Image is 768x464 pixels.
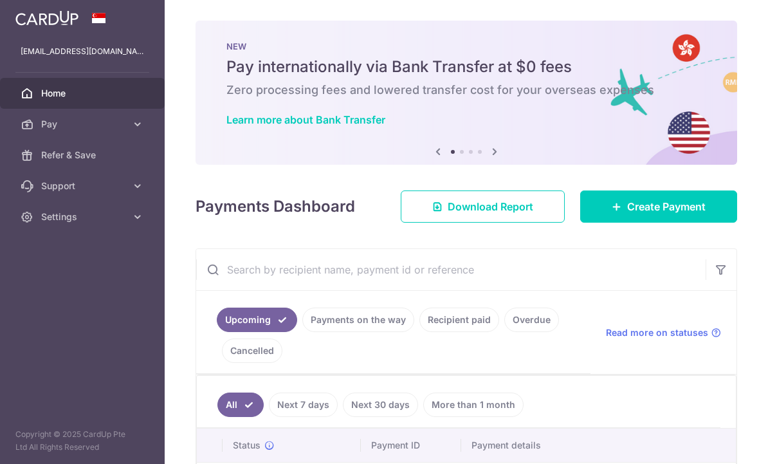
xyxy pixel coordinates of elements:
[401,190,565,223] a: Download Report
[606,326,708,339] span: Read more on statuses
[21,45,144,58] p: [EMAIL_ADDRESS][DOMAIN_NAME]
[15,10,78,26] img: CardUp
[226,113,385,126] a: Learn more about Bank Transfer
[41,210,126,223] span: Settings
[269,393,338,417] a: Next 7 days
[606,326,721,339] a: Read more on statuses
[41,180,126,192] span: Support
[233,439,261,452] span: Status
[302,308,414,332] a: Payments on the way
[41,149,126,162] span: Refer & Save
[423,393,524,417] a: More than 1 month
[222,339,282,363] a: Cancelled
[361,429,461,462] th: Payment ID
[226,57,706,77] h5: Pay internationally via Bank Transfer at $0 fees
[627,199,706,214] span: Create Payment
[217,393,264,417] a: All
[580,190,737,223] a: Create Payment
[196,249,706,290] input: Search by recipient name, payment id or reference
[448,199,533,214] span: Download Report
[226,82,706,98] h6: Zero processing fees and lowered transfer cost for your overseas expenses
[504,308,559,332] a: Overdue
[343,393,418,417] a: Next 30 days
[196,21,737,165] img: Bank transfer banner
[217,308,297,332] a: Upcoming
[41,118,126,131] span: Pay
[419,308,499,332] a: Recipient paid
[196,195,355,218] h4: Payments Dashboard
[41,87,126,100] span: Home
[226,41,706,51] p: NEW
